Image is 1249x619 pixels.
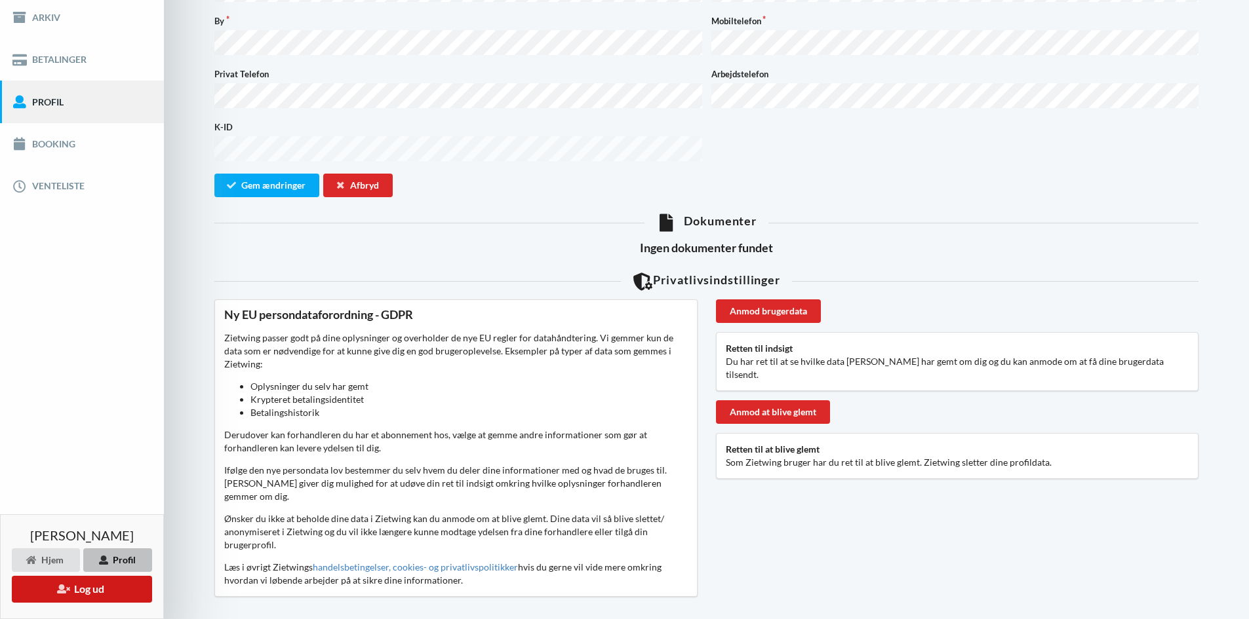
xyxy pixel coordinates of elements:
[224,561,688,587] p: Læs i øvrigt Zietwings hvis du gerne vil vide mere omkring hvordan vi løbende arbejder på at sikr...
[30,529,134,542] span: [PERSON_NAME]
[711,14,1199,28] label: Mobiltelefon
[214,214,1199,231] div: Dokumenter
[214,67,702,81] label: Privat Telefon
[323,174,393,197] div: Afbryd
[12,548,80,572] div: Hjem
[214,240,1199,255] h3: Ingen dokumenter fundet
[711,67,1199,81] label: Arbejdstelefon
[224,464,688,503] p: Ifølge den nye persondata lov bestemmer du selv hvem du deler dine informationer med og hvad de b...
[224,331,688,419] p: Zietwing passer godt på dine oplysninger og overholder de nye EU regler for datahåndtering. Vi ge...
[83,548,152,572] div: Profil
[250,406,688,419] li: Betalingshistorik
[214,14,702,28] label: By
[12,576,152,603] button: Log ud
[313,561,518,572] a: handelsbetingelser, cookies- og privatlivspolitikker
[224,512,688,552] p: Ønsker du ikke at beholde dine data i Zietwing kan du anmode om at blive glemt. Dine data vil så ...
[726,355,1189,381] p: Du har ret til at se hvilke data [PERSON_NAME] har gemt om dig og du kan anmode om at få dine bru...
[726,343,793,354] b: Retten til indsigt
[250,380,688,393] li: Oplysninger du selv har gemt
[716,299,821,323] div: Anmod brugerdata
[214,174,319,197] button: Gem ændringer
[224,428,688,455] p: Derudover kan forhandleren du har et abonnement hos, vælge at gemme andre informationer som gør a...
[214,272,1199,290] div: Privatlivsindstillinger
[726,456,1189,469] p: Som Zietwing bruger har du ret til at blive glemt. Zietwing sletter dine profildata.
[716,400,830,424] div: Anmod at blive glemt
[214,121,702,134] label: K-ID
[726,443,820,455] b: Retten til at blive glemt
[250,393,688,406] li: Krypteret betalingsidentitet
[224,307,688,322] div: Ny EU persondataforordning - GDPR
